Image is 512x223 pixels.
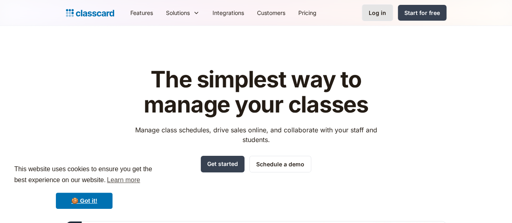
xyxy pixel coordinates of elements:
[251,4,292,22] a: Customers
[124,4,159,22] a: Features
[166,8,190,17] div: Solutions
[201,156,244,172] a: Get started
[206,4,251,22] a: Integrations
[14,164,154,186] span: This website uses cookies to ensure you get the best experience on our website.
[369,8,386,17] div: Log in
[66,7,114,19] a: home
[292,4,323,22] a: Pricing
[6,157,162,217] div: cookieconsent
[404,8,440,17] div: Start for free
[106,174,141,186] a: learn more about cookies
[249,156,311,172] a: Schedule a demo
[127,67,385,117] h1: The simplest way to manage your classes
[56,193,113,209] a: dismiss cookie message
[362,4,393,21] a: Log in
[159,4,206,22] div: Solutions
[127,125,385,144] p: Manage class schedules, drive sales online, and collaborate with your staff and students.
[398,5,446,21] a: Start for free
